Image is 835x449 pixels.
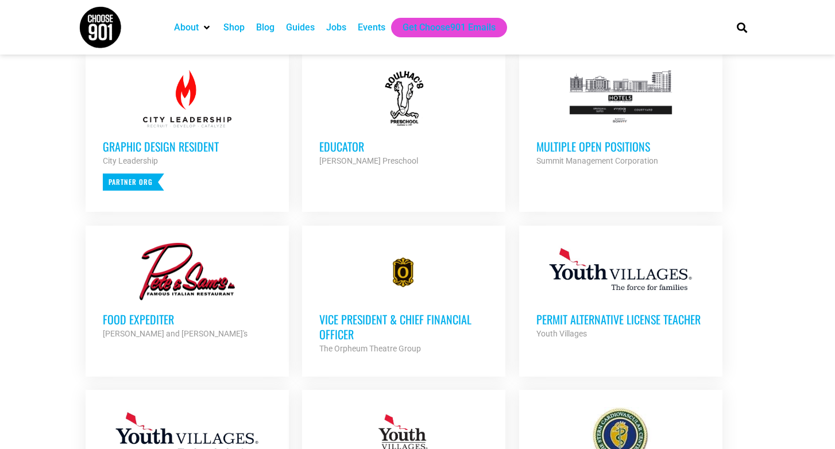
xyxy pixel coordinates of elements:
a: Blog [256,21,275,34]
a: Events [358,21,385,34]
h3: Graphic Design Resident [103,139,272,154]
strong: [PERSON_NAME] and [PERSON_NAME]'s [103,329,248,338]
strong: Youth Villages [536,329,587,338]
a: Multiple Open Positions Summit Management Corporation [519,53,722,185]
a: Get Choose901 Emails [403,21,496,34]
strong: [PERSON_NAME] Preschool [319,156,418,165]
h3: Multiple Open Positions [536,139,705,154]
a: Vice President & Chief Financial Officer The Orpheum Theatre Group [302,226,505,373]
h3: Educator [319,139,488,154]
nav: Main nav [168,18,717,37]
p: Partner Org [103,173,164,191]
a: Guides [286,21,315,34]
div: About [168,18,218,37]
a: Shop [223,21,245,34]
div: Search [733,18,752,37]
strong: Summit Management Corporation [536,156,658,165]
strong: City Leadership [103,156,158,165]
a: Educator [PERSON_NAME] Preschool [302,53,505,185]
h3: Vice President & Chief Financial Officer [319,312,488,342]
a: About [174,21,199,34]
h3: Permit Alternative License Teacher [536,312,705,327]
a: Jobs [326,21,346,34]
a: Food Expediter [PERSON_NAME] and [PERSON_NAME]'s [86,226,289,358]
h3: Food Expediter [103,312,272,327]
a: Permit Alternative License Teacher Youth Villages [519,226,722,358]
strong: The Orpheum Theatre Group [319,344,421,353]
a: Graphic Design Resident City Leadership Partner Org [86,53,289,208]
